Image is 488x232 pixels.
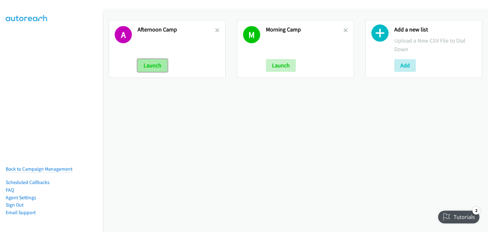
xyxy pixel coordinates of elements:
button: Launch [266,59,296,72]
h2: Morning Camp [266,26,343,33]
h2: Afternoon Camp [138,26,215,33]
p: Upload a New CSV File to Dial Down [394,36,476,53]
a: Back to Campaign Management [6,166,72,172]
h2: Add a new list [394,26,476,33]
a: Email Support [6,209,36,215]
a: FAQ [6,187,14,193]
a: Scheduled Callbacks [6,179,50,185]
h1: M [243,26,260,43]
iframe: Checklist [434,204,483,227]
button: Add [394,59,416,72]
button: Launch [138,59,167,72]
a: Sign Out [6,202,24,208]
a: Agent Settings [6,194,36,201]
h1: A [115,26,132,43]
